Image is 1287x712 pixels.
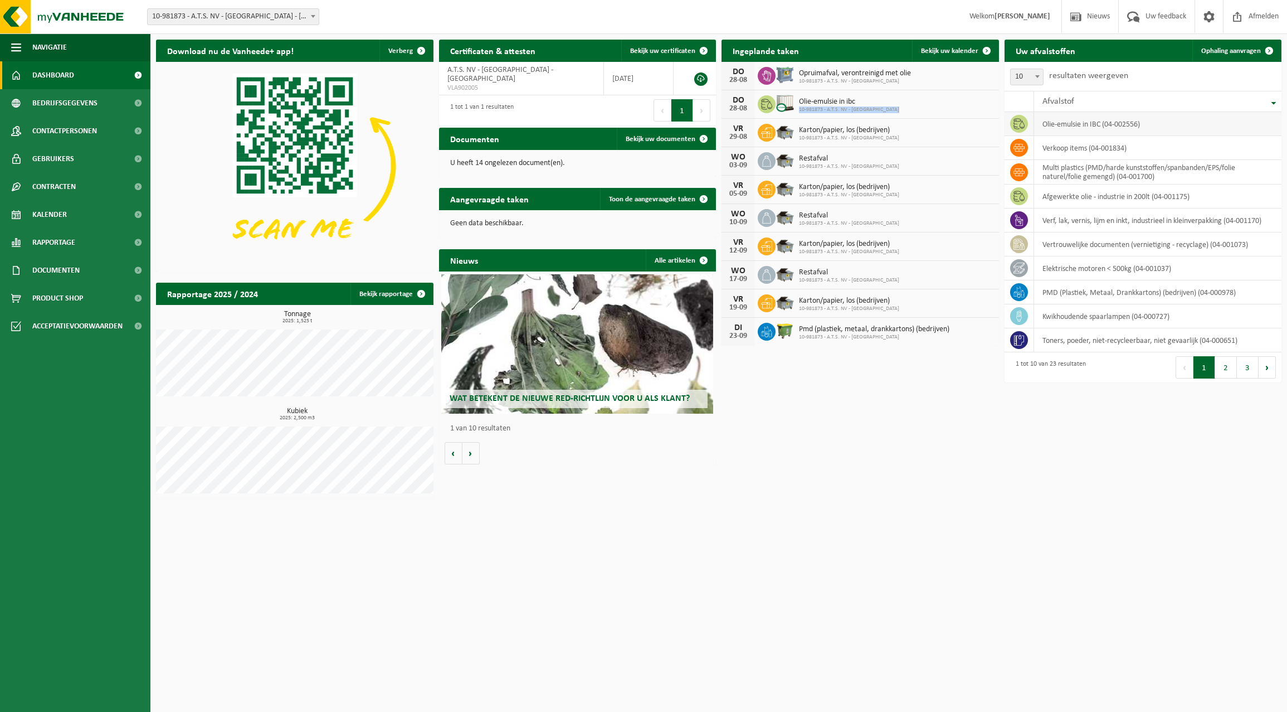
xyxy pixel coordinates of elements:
[799,126,899,135] span: Karton/papier, los (bedrijven)
[1034,280,1282,304] td: PMD (Plastiek, Metaal, Drankkartons) (bedrijven) (04-000978)
[32,284,83,312] span: Product Shop
[162,408,433,421] h3: Kubiek
[727,247,749,255] div: 12-09
[617,128,715,150] a: Bekijk uw documenten
[776,122,794,141] img: WB-5000-GAL-GY-01
[1259,356,1276,379] button: Next
[727,238,749,247] div: VR
[32,201,67,229] span: Kalender
[776,293,794,312] img: WB-5000-GAL-GY-01
[445,98,514,123] div: 1 tot 1 van 1 resultaten
[727,105,749,113] div: 28-08
[727,124,749,133] div: VR
[156,283,269,304] h2: Rapportage 2025 / 2024
[1010,355,1086,380] div: 1 tot 10 van 23 resultaten
[693,99,710,122] button: Next
[162,311,433,324] h3: Tonnage
[776,264,794,283] img: WB-5000-GAL-GY-01
[162,318,433,324] span: 2025: 1,525 t
[1192,40,1280,62] a: Ophaling aanvragen
[439,249,489,271] h2: Nieuws
[32,312,123,340] span: Acceptatievoorwaarden
[450,394,690,403] span: Wat betekent de nieuwe RED-richtlijn voor u als klant?
[439,188,540,210] h2: Aangevraagde taken
[32,173,76,201] span: Contracten
[1034,160,1282,185] td: multi plastics (PMD/harde kunststoffen/spanbanden/EPS/folie naturel/folie gemengd) (04-001700)
[727,295,749,304] div: VR
[162,415,433,421] span: 2025: 2,500 m3
[646,249,715,272] a: Alle artikelen
[1011,69,1043,85] span: 10
[799,183,899,192] span: Karton/papier, los (bedrijven)
[727,219,749,226] div: 10-09
[799,192,899,198] span: 10-981873 - A.T.S. NV - [GEOGRAPHIC_DATA]
[727,133,749,141] div: 29-08
[156,62,433,270] img: Download de VHEPlus App
[727,96,749,105] div: DO
[727,304,749,312] div: 19-09
[447,84,595,93] span: VLA902005
[671,99,693,122] button: 1
[776,321,794,340] img: WB-1100-HPE-GN-50
[621,40,715,62] a: Bekijk uw certificaten
[439,128,510,149] h2: Documenten
[921,47,978,55] span: Bekijk uw kalender
[462,442,480,464] button: Volgende
[799,220,899,227] span: 10-981873 - A.T.S. NV - [GEOGRAPHIC_DATA]
[721,40,810,61] h2: Ingeplande taken
[654,99,671,122] button: Previous
[799,249,899,255] span: 10-981873 - A.T.S. NV - [GEOGRAPHIC_DATA]
[799,306,899,312] span: 10-981873 - A.T.S. NV - [GEOGRAPHIC_DATA]
[1042,97,1074,106] span: Afvalstof
[630,47,695,55] span: Bekijk uw certificaten
[727,76,749,84] div: 28-08
[1237,356,1259,379] button: 3
[450,425,711,433] p: 1 van 10 resultaten
[1034,209,1282,233] td: verf, lak, vernis, lijm en inkt, industrieel in kleinverpakking (04-001170)
[1034,136,1282,160] td: verkoop items (04-001834)
[32,229,75,256] span: Rapportage
[727,210,749,219] div: WO
[799,211,899,220] span: Restafval
[1201,47,1261,55] span: Ophaling aanvragen
[439,40,547,61] h2: Certificaten & attesten
[727,332,749,340] div: 23-09
[776,151,794,169] img: WB-5000-GAL-GY-01
[912,40,998,62] a: Bekijk uw kalender
[776,236,794,255] img: WB-5000-GAL-GY-01
[609,196,695,203] span: Toon de aangevraagde taken
[156,40,305,61] h2: Download nu de Vanheede+ app!
[799,163,899,170] span: 10-981873 - A.T.S. NV - [GEOGRAPHIC_DATA]
[445,442,462,464] button: Vorige
[32,145,74,173] span: Gebruikers
[1049,71,1128,80] label: resultaten weergeven
[450,220,705,227] p: Geen data beschikbaar.
[447,66,553,83] span: A.T.S. NV - [GEOGRAPHIC_DATA] - [GEOGRAPHIC_DATA]
[1034,304,1282,328] td: kwikhoudende spaarlampen (04-000727)
[604,62,674,95] td: [DATE]
[994,12,1050,21] strong: [PERSON_NAME]
[1034,112,1282,136] td: olie-emulsie in IBC (04-002556)
[1176,356,1193,379] button: Previous
[727,267,749,275] div: WO
[379,40,432,62] button: Verberg
[147,8,319,25] span: 10-981873 - A.T.S. NV - LANGERBRUGGE - GENT
[799,268,899,277] span: Restafval
[450,159,705,167] p: U heeft 14 ongelezen document(en).
[776,179,794,198] img: WB-5000-GAL-GY-01
[32,61,74,89] span: Dashboard
[799,98,899,106] span: Olie-emulsie in ibc
[1034,328,1282,352] td: toners, poeder, niet-recycleerbaar, niet gevaarlijk (04-000651)
[799,78,911,85] span: 10-981873 - A.T.S. NV - [GEOGRAPHIC_DATA]
[727,67,749,76] div: DO
[727,153,749,162] div: WO
[32,89,97,117] span: Bedrijfsgegevens
[727,323,749,332] div: DI
[799,297,899,306] span: Karton/papier, los (bedrijven)
[727,275,749,283] div: 17-09
[626,135,695,143] span: Bekijk uw documenten
[799,277,899,284] span: 10-981873 - A.T.S. NV - [GEOGRAPHIC_DATA]
[1010,69,1044,85] span: 10
[799,154,899,163] span: Restafval
[388,47,413,55] span: Verberg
